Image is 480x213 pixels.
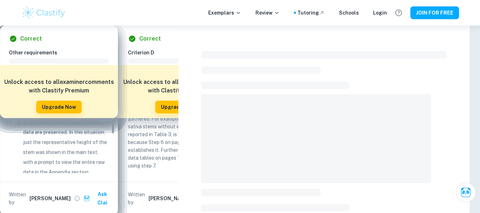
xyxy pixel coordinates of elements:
[9,49,115,57] h6: Other requirements
[155,101,201,113] button: Upgrade Now
[21,6,66,20] img: Clastify logo
[373,9,387,17] a: Login
[36,101,82,113] button: Upgrade Now
[29,195,71,202] h6: [PERSON_NAME]
[9,191,28,206] p: Written by
[456,182,476,202] button: Ask Clai
[297,9,325,17] a: Tutoring
[72,193,82,203] button: View full profile
[123,78,233,95] h6: Unlock access to all examiner comments with Clastify Premium
[4,78,114,95] h6: Unlock access to all examiner comments with Clastify Premium
[139,34,161,43] h6: Correct
[393,7,405,19] button: Help and Feedback
[208,9,241,17] p: Exemplars
[149,195,190,202] h6: [PERSON_NAME]
[128,99,228,170] p: The processes in the section explain how quantitative and qualitative data were gathered. For exa...
[83,195,90,202] img: clai.svg
[410,6,459,19] button: JOIN FOR FREE
[255,9,280,17] p: Review
[23,117,109,177] li: Both qualitative and quantitative raw data are presented. In this situation, just the representat...
[128,49,234,57] h6: Criterion D
[339,9,359,17] a: Schools
[20,34,42,43] h6: Correct
[82,188,115,209] button: Ask Clai
[128,191,147,206] p: Written by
